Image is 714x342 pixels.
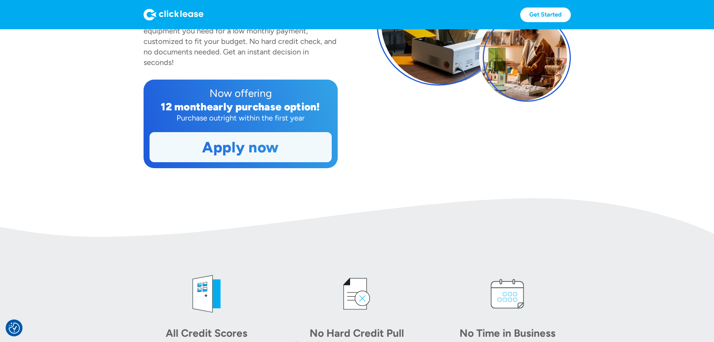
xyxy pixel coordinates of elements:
[485,271,530,316] img: calendar icon
[150,133,331,162] a: Apply now
[144,9,204,21] img: Logo
[184,271,229,316] img: welcome icon
[520,8,571,22] a: Get Started
[9,322,20,334] button: Consent Preferences
[150,113,332,123] div: Purchase outright within the first year
[207,100,320,113] div: early purchase option!
[304,325,409,340] div: No Hard Credit Pull
[9,322,20,334] img: Revisit consent button
[150,86,332,101] div: Now offering
[161,100,207,113] div: 12 month
[334,271,379,316] img: credit icon
[144,16,337,67] div: has partnered with Clicklease to help you get the equipment you need for a low monthly payment, c...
